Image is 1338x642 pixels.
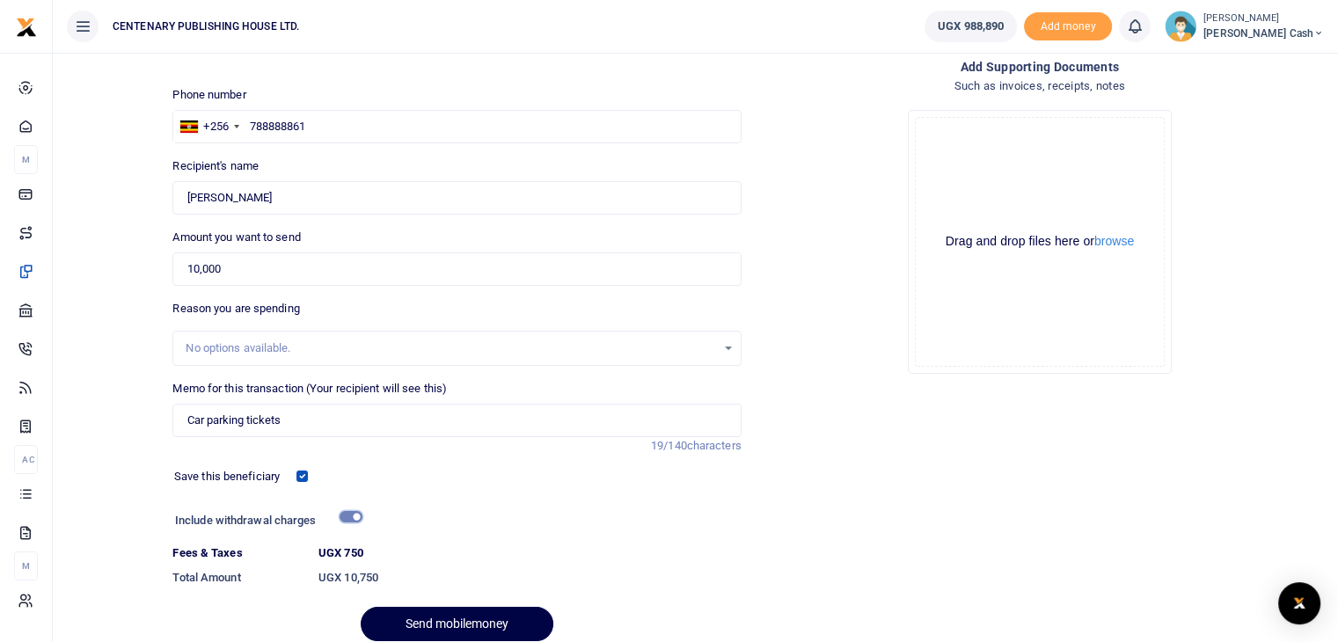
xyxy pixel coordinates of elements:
[687,439,742,452] span: characters
[172,157,259,175] label: Recipient's name
[165,544,311,562] dt: Fees & Taxes
[174,468,280,485] label: Save this beneficiary
[173,111,244,142] div: Uganda: +256
[14,445,38,474] li: Ac
[172,252,741,286] input: UGX
[1278,582,1320,624] div: Open Intercom Messenger
[172,300,299,317] label: Reason you are spending
[172,86,245,104] label: Phone number
[1203,26,1324,41] span: [PERSON_NAME] Cash
[172,229,300,246] label: Amount you want to send
[918,11,1024,42] li: Wallet ballance
[1203,11,1324,26] small: [PERSON_NAME]
[14,145,38,174] li: M
[1165,11,1324,42] a: profile-user [PERSON_NAME] [PERSON_NAME] Cash
[172,181,741,215] input: Loading name...
[938,18,1004,35] span: UGX 988,890
[186,339,715,357] div: No options available.
[1024,18,1112,32] a: Add money
[172,110,741,143] input: Enter phone number
[1165,11,1196,42] img: profile-user
[172,380,447,398] label: Memo for this transaction (Your recipient will see this)
[756,77,1324,96] h4: Such as invoices, receipts, notes
[106,18,306,34] span: CENTENARY PUBLISHING HOUSE LTD.
[925,11,1017,42] a: UGX 988,890
[908,110,1172,374] div: File Uploader
[318,544,363,562] label: UGX 750
[318,571,742,585] h6: UGX 10,750
[14,551,38,580] li: M
[172,404,741,437] input: Enter extra information
[203,118,228,135] div: +256
[172,571,304,585] h6: Total Amount
[1094,235,1134,247] button: browse
[756,57,1324,77] h4: Add supporting Documents
[1024,12,1112,41] li: Toup your wallet
[175,514,355,528] h6: Include withdrawal charges
[16,19,37,33] a: logo-small logo-large logo-large
[1024,12,1112,41] span: Add money
[916,233,1164,250] div: Drag and drop files here or
[16,17,37,38] img: logo-small
[361,607,553,641] button: Send mobilemoney
[651,439,687,452] span: 19/140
